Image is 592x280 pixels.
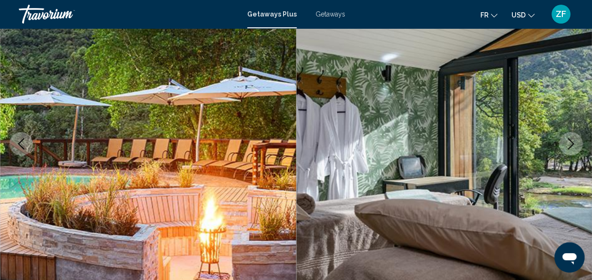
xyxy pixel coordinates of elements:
iframe: Bouton de lancement de la fenêtre de messagerie [554,242,584,272]
button: Change currency [511,8,535,22]
button: User Menu [549,4,573,24]
span: fr [480,11,488,19]
a: Getaways [316,10,345,18]
button: Next image [559,132,583,156]
button: Previous image [9,132,33,156]
a: Getaways Plus [247,10,297,18]
span: ZF [556,9,566,19]
span: USD [511,11,526,19]
a: Travorium [19,5,238,24]
button: Change language [480,8,497,22]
